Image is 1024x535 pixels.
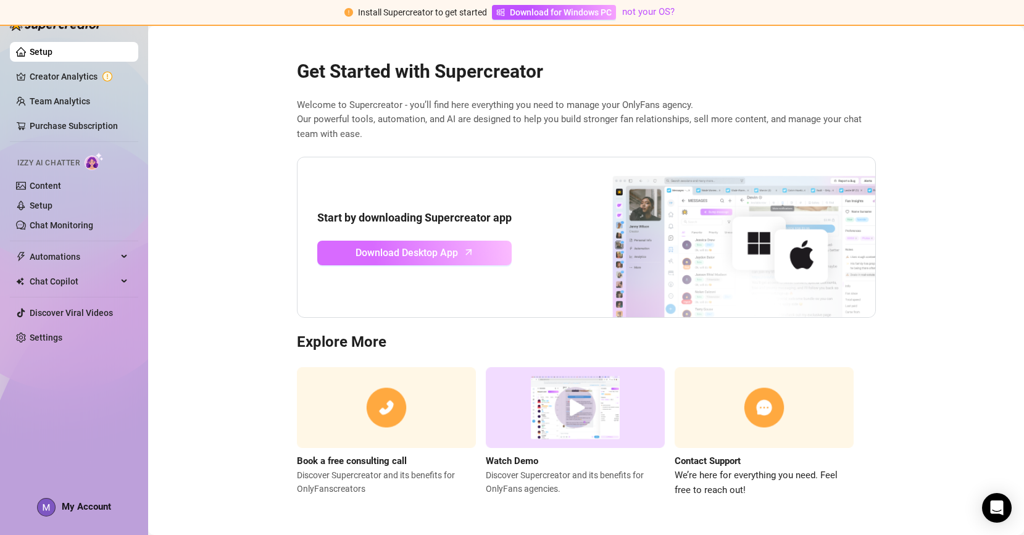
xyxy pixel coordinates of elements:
span: Discover Supercreator and its benefits for OnlyFans creators [297,468,476,496]
span: Automations [30,247,117,267]
span: Chat Copilot [30,272,117,291]
a: Download Desktop Apparrow-up [317,241,512,265]
a: Watch DemoDiscover Supercreator and its benefits for OnlyFans agencies. [486,367,665,497]
a: Content [30,181,61,191]
img: ACg8ocIHVMKG7SmZuYvJSvW-U7EUUWPU2GOBuzWR1Zsw_DYN=s96-c [38,499,55,516]
a: Discover Viral Videos [30,308,113,318]
a: Purchase Subscription [30,121,118,131]
span: exclamation-circle [344,8,353,17]
a: not your OS? [622,6,675,17]
h2: Get Started with Supercreator [297,60,876,83]
a: Book a free consulting callDiscover Supercreator and its benefits for OnlyFanscreators [297,367,476,497]
a: Settings [30,333,62,342]
span: arrow-up [462,245,476,259]
div: Open Intercom Messenger [982,493,1012,523]
strong: Start by downloading Supercreator app [317,211,512,224]
img: AI Chatter [85,152,104,170]
span: thunderbolt [16,252,26,262]
h3: Explore More [297,333,876,352]
span: We’re here for everything you need. Feel free to reach out! [675,468,854,497]
span: Install Supercreator to get started [358,7,487,17]
img: Chat Copilot [16,277,24,286]
img: download app [567,157,875,318]
strong: Contact Support [675,455,741,467]
a: Team Analytics [30,96,90,106]
span: My Account [62,501,111,512]
a: Chat Monitoring [30,220,93,230]
span: Izzy AI Chatter [17,157,80,169]
a: Creator Analytics exclamation-circle [30,67,128,86]
img: supercreator demo [486,367,665,448]
span: Download Desktop App [356,245,458,260]
span: Welcome to Supercreator - you’ll find here everything you need to manage your OnlyFans agency. Ou... [297,98,876,142]
span: Download for Windows PC [510,6,612,19]
a: Setup [30,201,52,210]
span: windows [496,8,505,17]
img: consulting call [297,367,476,448]
img: contact support [675,367,854,448]
a: Download for Windows PC [492,5,616,20]
strong: Book a free consulting call [297,455,407,467]
strong: Watch Demo [486,455,538,467]
a: Setup [30,47,52,57]
span: Discover Supercreator and its benefits for OnlyFans agencies. [486,468,665,496]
